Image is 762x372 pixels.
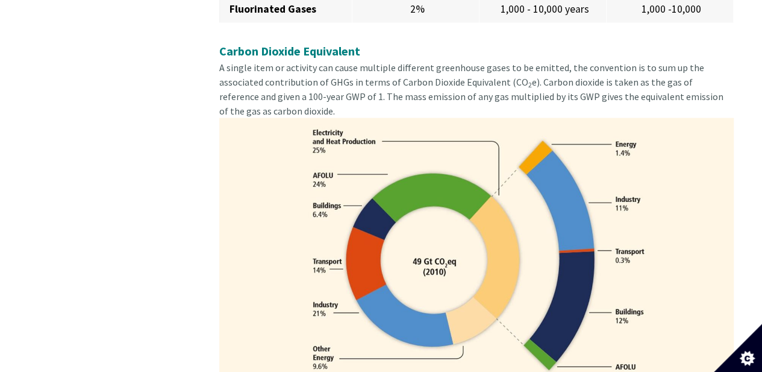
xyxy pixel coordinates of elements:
[714,324,762,372] button: Set cookie preferences
[219,43,360,58] strong: Carbon Dioxide Equivalent
[528,80,532,89] sub: 2
[230,2,316,16] strong: Fluorinated Gases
